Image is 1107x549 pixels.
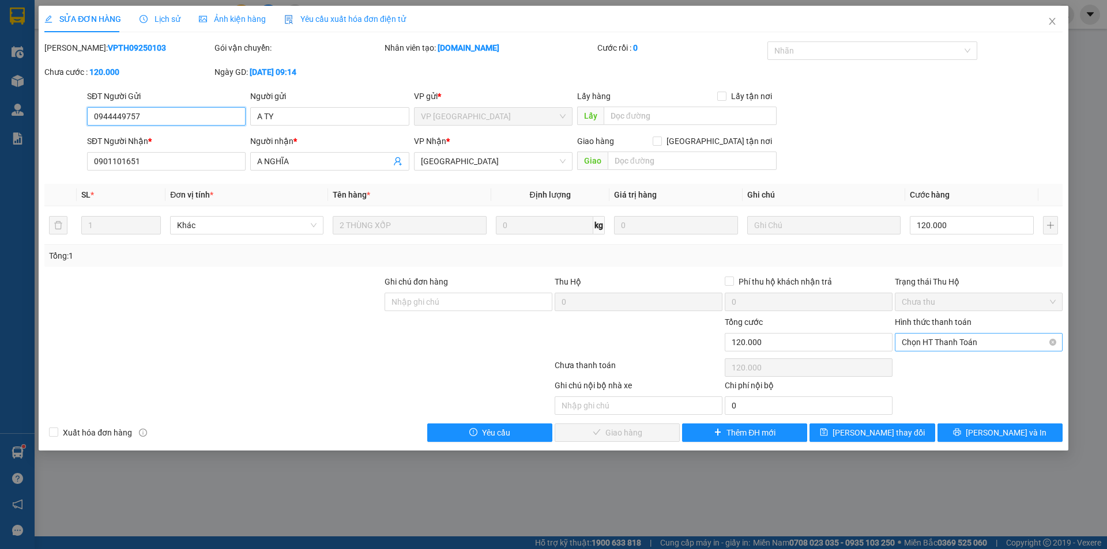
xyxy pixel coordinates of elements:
[140,15,148,23] span: clock-circle
[393,157,402,166] span: user-add
[1043,216,1058,234] button: plus
[284,15,293,24] img: icon
[469,428,477,437] span: exclamation-circle
[250,90,409,103] div: Người gửi
[421,108,566,125] span: VP Tuy Hòa
[577,92,611,101] span: Lấy hàng
[87,135,246,147] div: SĐT Người Nhận
[910,190,950,199] span: Cước hàng
[608,152,777,170] input: Dọc đường
[421,153,566,170] span: Nha Trang
[555,277,581,286] span: Thu Hộ
[555,396,722,415] input: Nhập ghi chú
[414,90,573,103] div: VP gửi
[44,41,212,54] div: [PERSON_NAME]:
[44,66,212,78] div: Chưa cước :
[726,426,775,439] span: Thêm ĐH mới
[177,217,317,234] span: Khác
[895,275,1063,288] div: Trạng thái Thu Hộ
[482,426,510,439] span: Yêu cầu
[953,428,961,437] span: printer
[140,14,180,24] span: Lịch sử
[1049,339,1056,346] span: close-circle
[214,41,382,54] div: Gói vận chuyển:
[604,107,777,125] input: Dọc đường
[597,41,765,54] div: Cước rồi :
[199,14,266,24] span: Ảnh kiện hàng
[895,317,972,327] label: Hình thức thanh toán
[333,190,370,199] span: Tên hàng
[214,66,382,78] div: Ngày GD:
[250,135,409,147] div: Người nhận
[49,249,427,262] div: Tổng: 1
[725,379,893,396] div: Chi phí nội bộ
[577,107,604,125] span: Lấy
[1048,17,1057,26] span: close
[614,190,657,199] span: Giá trị hàng
[937,423,1063,442] button: printer[PERSON_NAME] và In
[1036,6,1068,38] button: Close
[902,334,1056,351] span: Chọn HT Thanh Toán
[902,293,1056,311] span: Chưa thu
[81,190,91,199] span: SL
[633,43,638,52] b: 0
[385,41,595,54] div: Nhân viên tạo:
[44,14,121,24] span: SỬA ĐƠN HÀNG
[49,216,67,234] button: delete
[170,190,213,199] span: Đơn vị tính
[555,423,680,442] button: checkGiao hàng
[199,15,207,23] span: picture
[966,426,1046,439] span: [PERSON_NAME] và In
[44,15,52,23] span: edit
[662,135,777,147] span: [GEOGRAPHIC_DATA] tận nơi
[682,423,807,442] button: plusThêm ĐH mới
[333,216,486,234] input: VD: Bàn, Ghế
[726,90,777,103] span: Lấy tận nơi
[385,293,552,311] input: Ghi chú đơn hàng
[593,216,605,234] span: kg
[734,275,837,288] span: Phí thu hộ khách nhận trả
[385,277,448,286] label: Ghi chú đơn hàng
[820,428,828,437] span: save
[108,43,166,52] b: VPTH09250103
[414,137,446,146] span: VP Nhận
[438,43,499,52] b: [DOMAIN_NAME]
[58,426,137,439] span: Xuất hóa đơn hàng
[747,216,901,234] input: Ghi Chú
[250,67,296,77] b: [DATE] 09:14
[725,317,763,327] span: Tổng cước
[614,216,738,234] input: 0
[553,359,724,379] div: Chưa thanh toán
[577,152,608,170] span: Giao
[284,14,406,24] span: Yêu cầu xuất hóa đơn điện tử
[743,184,905,206] th: Ghi chú
[427,423,552,442] button: exclamation-circleYêu cầu
[139,429,147,437] span: info-circle
[809,423,935,442] button: save[PERSON_NAME] thay đổi
[833,426,925,439] span: [PERSON_NAME] thay đổi
[714,428,722,437] span: plus
[577,137,614,146] span: Giao hàng
[87,90,246,103] div: SĐT Người Gửi
[555,379,722,396] div: Ghi chú nội bộ nhà xe
[530,190,571,199] span: Định lượng
[89,67,119,77] b: 120.000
